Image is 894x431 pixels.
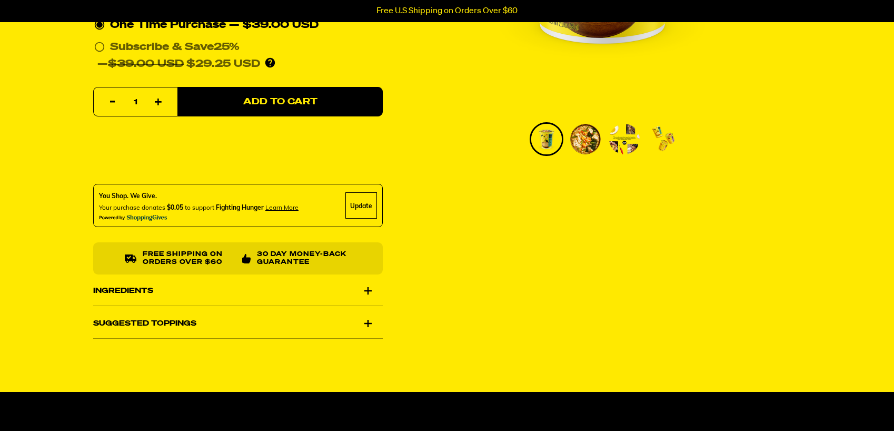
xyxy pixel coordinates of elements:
p: Free U.S Shipping on Orders Over $60 [376,6,518,16]
div: Suggested Toppings [93,309,383,338]
span: Your purchase donates [99,204,165,212]
p: Free shipping on orders over $60 [143,251,234,267]
div: One Time Purchase [94,17,382,34]
img: Spicy Red Miso Cup Ramen [531,124,562,154]
img: Spicy Red Miso Cup Ramen [609,124,640,154]
li: Go to slide 2 [569,122,602,156]
li: Go to slide 4 [647,122,680,156]
button: Add to Cart [177,87,383,117]
img: Powered By ShoppingGives [99,215,167,222]
li: Go to slide 1 [530,122,563,156]
div: — $39.00 USD [229,17,319,34]
span: Learn more about donating [265,204,299,212]
span: Fighting Hunger [216,204,264,212]
li: Go to slide 3 [608,122,641,156]
div: Subscribe & Save [110,39,240,56]
span: to support [185,204,214,212]
img: Spicy Red Miso Cup Ramen [648,124,679,154]
p: 30 Day Money-Back Guarantee [257,251,351,267]
span: $0.05 [167,204,183,212]
div: Ingredients [93,276,383,306]
div: PDP main carousel thumbnails [425,122,779,156]
div: You Shop. We Give. [99,192,299,201]
div: Update Cause Button [345,193,377,219]
span: 25% [214,42,240,53]
span: Add to Cart [243,97,317,106]
img: Spicy Red Miso Cup Ramen [570,124,601,154]
del: $39.00 USD [108,59,184,70]
div: — $29.25 USD [97,56,260,73]
input: quantity [100,88,171,117]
